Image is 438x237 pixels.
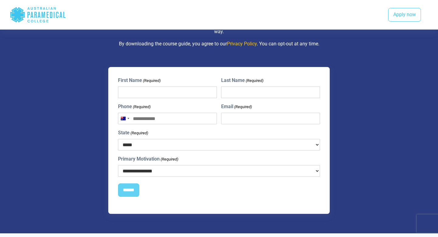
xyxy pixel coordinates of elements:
button: Selected country [118,113,131,124]
div: Australian Paramedical College [10,5,66,25]
span: (Required) [143,78,161,84]
label: Last Name [221,77,263,84]
label: Primary Motivation [118,155,178,163]
span: (Required) [160,156,179,162]
span: (Required) [245,78,263,84]
label: State [118,129,148,136]
label: First Name [118,77,161,84]
p: By downloading the course guide, you agree to our . You can opt-out at any time. [41,40,397,48]
span: (Required) [234,104,252,110]
span: (Required) [133,104,151,110]
a: Apply now [388,8,421,22]
label: Email [221,103,252,110]
span: (Required) [130,130,148,136]
a: Privacy Policy [227,41,257,47]
label: Phone [118,103,151,110]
